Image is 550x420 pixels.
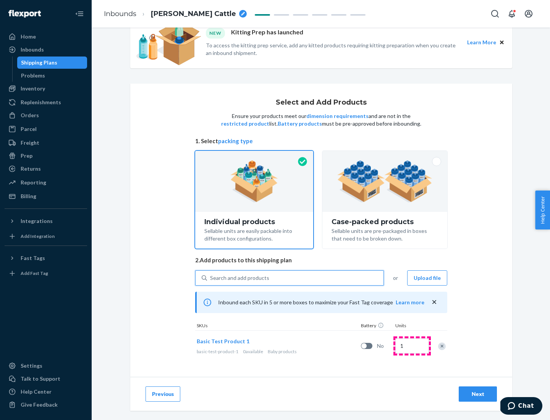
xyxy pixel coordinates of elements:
button: Learn More [467,38,496,47]
a: Settings [5,360,87,372]
a: Prep [5,150,87,162]
a: Home [5,31,87,43]
div: Individual products [204,218,304,226]
div: Home [21,33,36,40]
div: Replenishments [21,99,61,106]
button: Help Center [535,191,550,229]
a: Orders [5,109,87,121]
div: Battery [359,322,394,330]
button: Basic Test Product 1 [197,338,249,345]
div: SKUs [195,322,359,330]
span: basic-test-product-1 [197,349,238,354]
a: Inventory [5,82,87,95]
a: Add Fast Tag [5,267,87,279]
button: Open Search Box [487,6,503,21]
div: Billing [21,192,36,200]
span: 1. Select [195,137,447,145]
div: Freight [21,139,39,147]
button: Open notifications [504,6,519,21]
a: Returns [5,163,87,175]
div: Add Fast Tag [21,270,48,276]
div: NEW [206,28,225,38]
button: Close [498,38,506,47]
span: No [377,342,392,350]
p: To access the kitting prep service, add any kitted products requiring kitting preparation when yo... [206,42,460,57]
span: 0 available [243,349,263,354]
img: case-pack.59cecea509d18c883b923b81aeac6d0b.png [337,160,432,202]
div: Fast Tags [21,254,45,262]
iframe: Opens a widget where you can chat to one of our agents [500,397,542,416]
button: Close Navigation [72,6,87,21]
div: Orders [21,111,39,119]
img: Flexport logo [8,10,41,18]
a: Problems [17,69,87,82]
button: Fast Tags [5,252,87,264]
button: dimension requirements [306,112,369,120]
ol: breadcrumbs [98,3,253,25]
div: Search and add products [210,274,269,282]
div: Help Center [21,388,52,396]
div: Inventory [21,85,45,92]
button: Upload file [407,270,447,286]
div: Inbound each SKU in 5 or more boxes to maximize your Fast Tag coverage [195,292,447,313]
button: packing type [218,137,253,145]
a: Replenishments [5,96,87,108]
div: Give Feedback [21,401,58,409]
div: Units [394,322,428,330]
button: Next [459,386,497,402]
button: Previous [146,386,180,402]
a: Inbounds [5,44,87,56]
h1: Select and Add Products [276,99,367,107]
div: Talk to Support [21,375,60,383]
span: Merrily Eager Cattle [151,9,236,19]
div: Problems [21,72,45,79]
button: Talk to Support [5,373,87,385]
a: Inbounds [104,10,136,18]
div: Sellable units are easily packable into different box configurations. [204,226,304,242]
a: Parcel [5,123,87,135]
span: or [393,274,398,282]
div: Case-packed products [332,218,438,226]
button: Integrations [5,215,87,227]
div: Parcel [21,125,37,133]
button: Learn more [396,299,424,306]
button: Give Feedback [5,399,87,411]
div: Add Integration [21,233,55,239]
div: Next [465,390,490,398]
button: Battery products [278,120,322,128]
div: Reporting [21,179,46,186]
div: Returns [21,165,41,173]
div: Baby products [197,348,358,355]
button: close [430,298,438,306]
div: Sellable units are pre-packaged in boxes that need to be broken down. [332,226,438,242]
div: Integrations [21,217,53,225]
a: Reporting [5,176,87,189]
img: individual-pack.facf35554cb0f1810c75b2bd6df2d64e.png [230,160,278,202]
a: Shipping Plans [17,57,87,69]
p: Ensure your products meet our and are not in the list. must be pre-approved before inbounding. [220,112,422,128]
button: restricted product [221,120,269,128]
div: Shipping Plans [21,59,57,66]
a: Help Center [5,386,87,398]
a: Add Integration [5,230,87,242]
a: Freight [5,137,87,149]
div: Settings [21,362,42,370]
button: Open account menu [521,6,536,21]
p: Kitting Prep has launched [231,28,303,38]
a: Billing [5,190,87,202]
div: Prep [21,152,32,160]
span: 2. Add products to this shipping plan [195,256,447,264]
input: Quantity [395,338,429,354]
div: Inbounds [21,46,44,53]
div: Remove Item [438,342,446,350]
